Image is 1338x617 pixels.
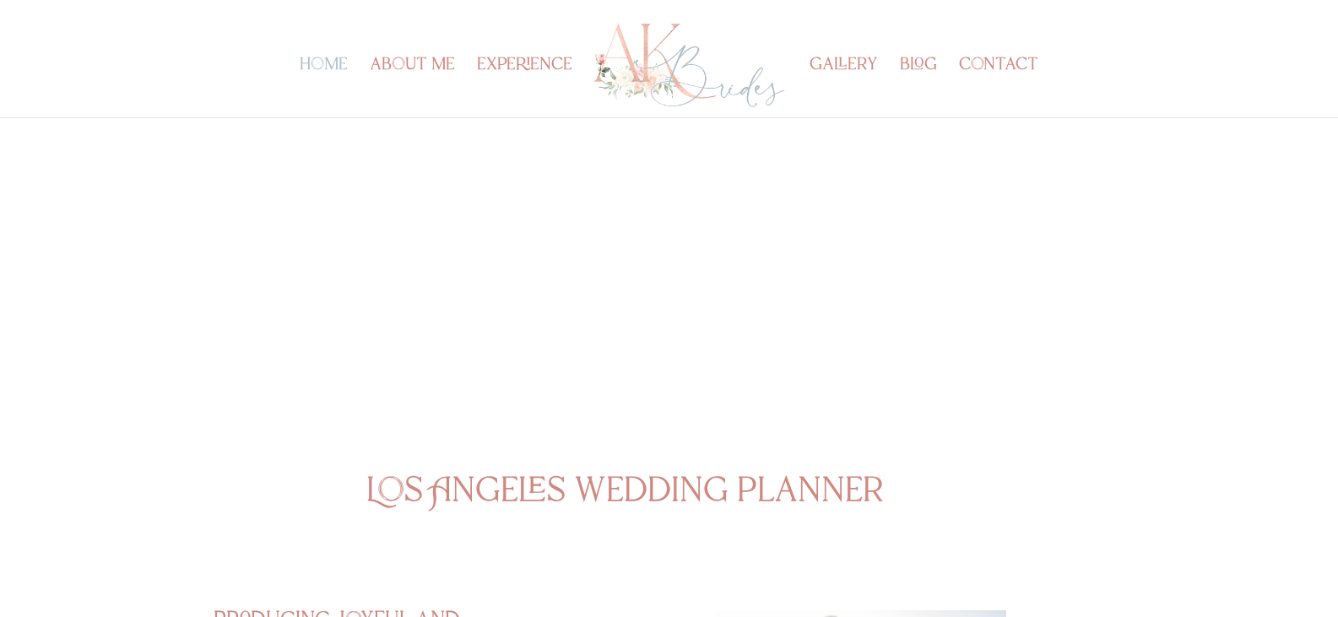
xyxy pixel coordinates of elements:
a: contact [959,59,1038,117]
a: gallery [810,59,878,117]
a: blog [900,59,937,117]
a: home [300,59,348,117]
a: experience [477,59,572,117]
a: about me [370,59,455,117]
h1: Los Angeles wedding planner [366,474,971,517]
img: Los Angeles Wedding Planner - AK Brides [591,19,788,112]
